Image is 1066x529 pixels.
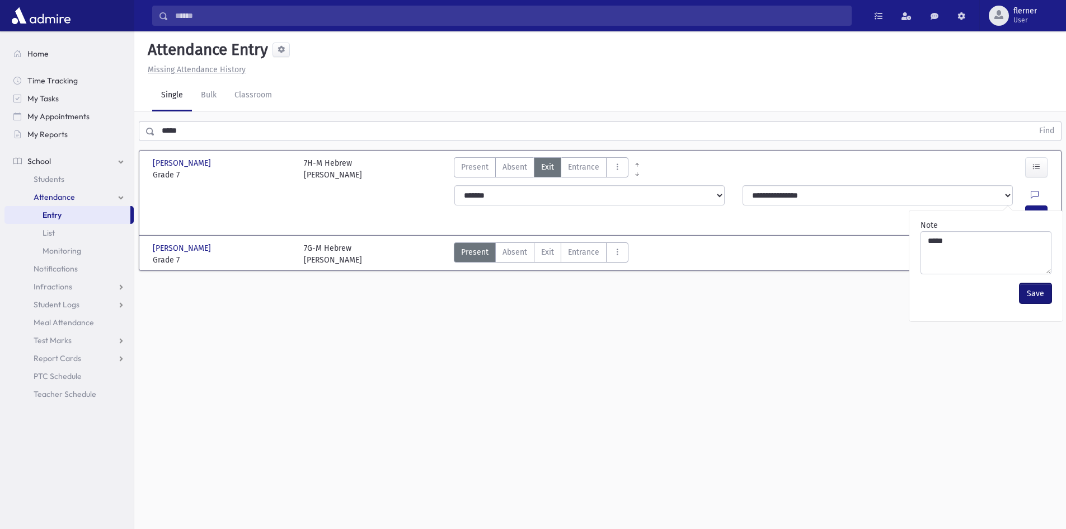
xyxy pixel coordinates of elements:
[503,246,527,258] span: Absent
[568,161,599,173] span: Entrance
[304,242,362,266] div: 7G-M Hebrew [PERSON_NAME]
[4,260,134,278] a: Notifications
[43,210,62,220] span: Entry
[4,72,134,90] a: Time Tracking
[153,169,293,181] span: Grade 7
[4,313,134,331] a: Meal Attendance
[27,76,78,86] span: Time Tracking
[34,264,78,274] span: Notifications
[461,246,489,258] span: Present
[34,371,82,381] span: PTC Schedule
[4,224,134,242] a: List
[4,367,134,385] a: PTC Schedule
[27,129,68,139] span: My Reports
[34,174,64,184] span: Students
[43,246,81,256] span: Monitoring
[4,349,134,367] a: Report Cards
[34,335,72,345] span: Test Marks
[34,317,94,327] span: Meal Attendance
[4,107,134,125] a: My Appointments
[4,385,134,403] a: Teacher Schedule
[541,246,554,258] span: Exit
[568,246,599,258] span: Entrance
[34,299,79,310] span: Student Logs
[541,161,554,173] span: Exit
[34,389,96,399] span: Teacher Schedule
[1013,7,1037,16] span: flerner
[304,157,362,181] div: 7H-M Hebrew [PERSON_NAME]
[27,156,51,166] span: School
[461,161,489,173] span: Present
[503,161,527,173] span: Absent
[1020,283,1051,303] button: Save
[27,111,90,121] span: My Appointments
[27,93,59,104] span: My Tasks
[34,282,72,292] span: Infractions
[4,188,134,206] a: Attendance
[226,80,281,111] a: Classroom
[4,206,130,224] a: Entry
[43,228,55,238] span: List
[921,219,938,231] label: Note
[27,49,49,59] span: Home
[4,242,134,260] a: Monitoring
[143,65,246,74] a: Missing Attendance History
[153,254,293,266] span: Grade 7
[4,331,134,349] a: Test Marks
[153,242,213,254] span: [PERSON_NAME]
[4,90,134,107] a: My Tasks
[34,192,75,202] span: Attendance
[143,40,268,59] h5: Attendance Entry
[4,152,134,170] a: School
[454,157,628,181] div: AttTypes
[454,242,628,266] div: AttTypes
[4,170,134,188] a: Students
[192,80,226,111] a: Bulk
[168,6,851,26] input: Search
[153,157,213,169] span: [PERSON_NAME]
[34,353,81,363] span: Report Cards
[4,125,134,143] a: My Reports
[1032,121,1061,141] button: Find
[4,45,134,63] a: Home
[1013,16,1037,25] span: User
[9,4,73,27] img: AdmirePro
[152,80,192,111] a: Single
[148,65,246,74] u: Missing Attendance History
[4,296,134,313] a: Student Logs
[4,278,134,296] a: Infractions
